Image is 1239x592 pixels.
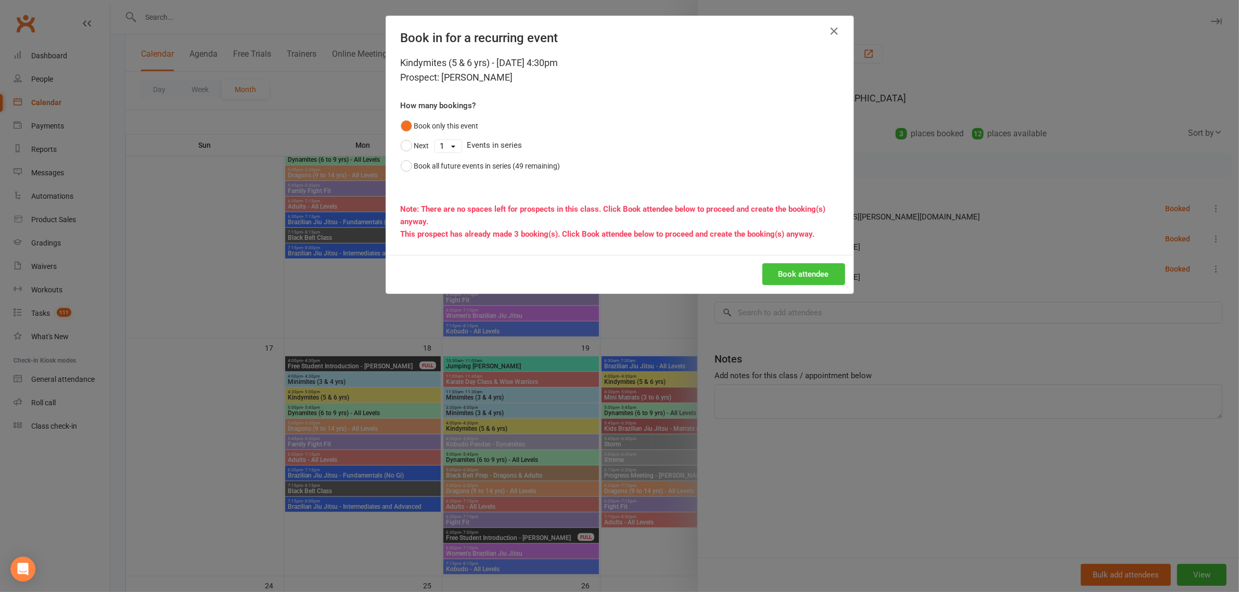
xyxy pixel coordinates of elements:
[401,228,839,240] div: This prospect has already made 3 booking(s). Click Book attendee below to proceed and create the ...
[10,557,35,582] div: Open Intercom Messenger
[401,116,479,136] button: Book only this event
[401,31,839,45] h4: Book in for a recurring event
[401,136,839,156] div: Events in series
[401,99,476,112] label: How many bookings?
[826,23,843,40] button: Close
[401,136,429,156] button: Next
[414,160,560,172] div: Book all future events in series (49 remaining)
[401,203,839,228] div: Note: There are no spaces left for prospects in this class. Click Book attendee below to proceed ...
[401,56,839,85] div: Kindymites (5 & 6 yrs) - [DATE] 4:30pm Prospect: [PERSON_NAME]
[762,263,845,285] button: Book attendee
[401,156,560,176] button: Book all future events in series (49 remaining)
